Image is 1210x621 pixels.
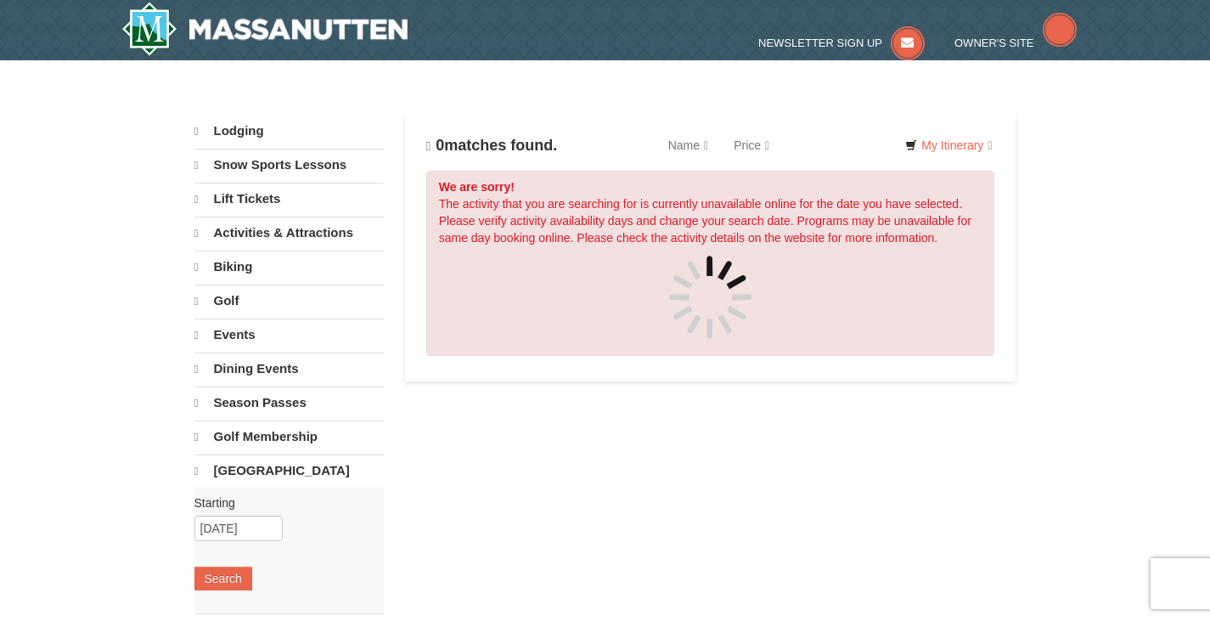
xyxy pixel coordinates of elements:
a: Biking [194,251,384,283]
a: Newsletter Sign Up [758,37,925,49]
a: Massanutten Resort [121,2,408,56]
a: Golf Membership [194,421,384,453]
img: Massanutten Resort Logo [121,2,408,56]
a: Lodging [194,116,384,147]
button: Search [194,567,252,590]
a: Lift Tickets [194,183,384,215]
img: spinner.gif [668,255,753,340]
a: Season Passes [194,387,384,419]
a: Owner's Site [954,37,1077,49]
a: Golf [194,285,384,317]
a: My Itinerary [894,133,1003,158]
a: [GEOGRAPHIC_DATA] [194,454,384,487]
span: Newsletter Sign Up [758,37,882,49]
a: Snow Sports Lessons [194,149,384,181]
a: Events [194,319,384,351]
a: Price [721,128,782,162]
strong: We are sorry! [439,180,515,194]
span: Owner's Site [954,37,1034,49]
a: Dining Events [194,353,384,385]
a: Name [656,128,721,162]
a: Activities & Attractions [194,217,384,249]
label: Starting [194,494,371,511]
div: The activity that you are searching for is currently unavailable online for the date you have sel... [426,171,995,356]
